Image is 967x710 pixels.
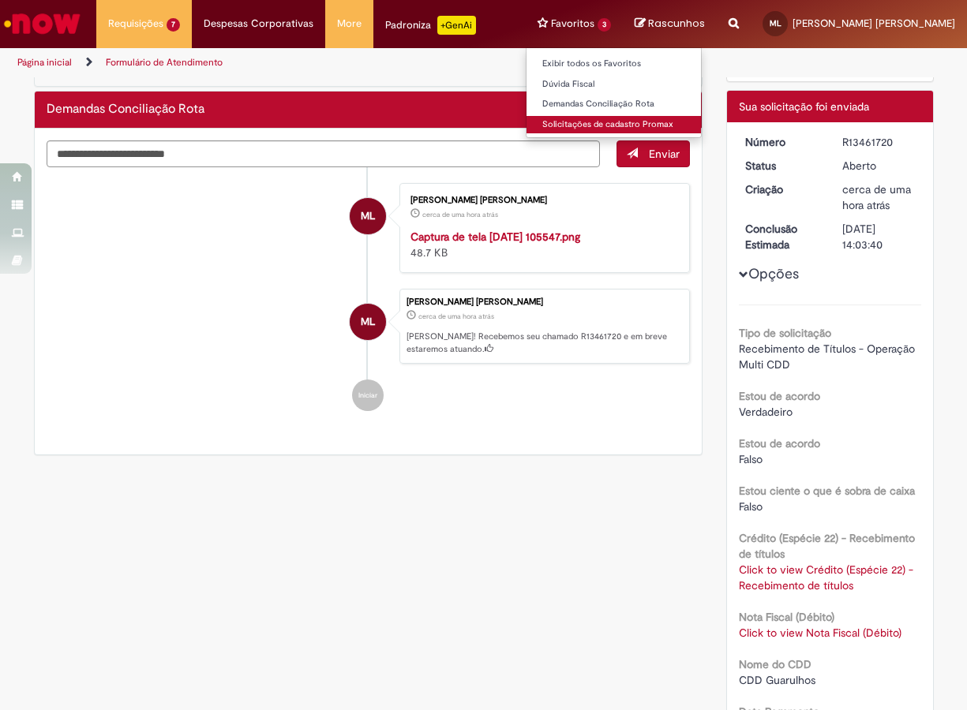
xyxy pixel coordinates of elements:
li: MICAELE DA SILVA LOPES [47,289,691,364]
span: 7 [167,18,180,32]
div: MICAELE DA SILVA LOPES [350,198,386,234]
h2: Demandas Conciliação Rota Histórico de tíquete [47,103,204,117]
b: Estou ciente o que é sobra de caixa [739,484,915,498]
span: ML [361,303,375,341]
span: cerca de uma hora atrás [418,312,494,321]
span: 3 [598,18,611,32]
time: 29/08/2025 11:03:18 [422,210,498,219]
button: Enviar [617,140,690,167]
span: Favoritos [551,16,594,32]
a: Captura de tela [DATE] 105547.png [410,230,580,244]
span: Sua solicitação foi enviada [739,99,869,114]
span: Enviar [649,147,680,161]
span: More [337,16,362,32]
div: 29/08/2025 11:03:37 [842,181,916,213]
a: Demandas Conciliação Rota [527,95,701,113]
a: Rascunhos [635,17,705,32]
dt: Conclusão Estimada [733,221,830,252]
img: ServiceNow [2,8,83,39]
span: Falso [739,452,763,466]
a: Click to view Crédito (Espécie 22) - Recebimento de títulos [739,562,913,592]
span: Despesas Corporativas [204,16,313,32]
dt: Criação [733,181,830,197]
span: Requisições [108,16,163,32]
span: cerca de uma hora atrás [842,182,911,212]
div: [PERSON_NAME] [PERSON_NAME] [407,297,681,307]
ul: Favoritos [526,47,702,138]
div: MICAELE DA SILVA LOPES [350,304,386,340]
b: Nota Fiscal (Débito) [739,610,834,624]
a: Solicitações de cadastro Promax [527,116,701,133]
b: Crédito (Espécie 22) - Recebimento de títulos [739,531,915,561]
b: Estou de acordo [739,436,820,450]
p: +GenAi [437,16,476,35]
b: Tipo de solicitação [739,326,831,340]
textarea: Digite sua mensagem aqui... [47,140,601,167]
b: Nome do CDD [739,657,811,671]
span: Verdadeiro [739,405,793,419]
div: Padroniza [385,16,476,35]
ul: Trilhas de página [12,48,633,77]
span: [PERSON_NAME] [PERSON_NAME] [793,17,955,30]
time: 29/08/2025 11:03:37 [418,312,494,321]
span: ML [770,18,781,28]
span: Rascunhos [648,16,705,31]
dt: Número [733,134,830,150]
div: 48.7 KB [410,229,673,260]
div: R13461720 [842,134,916,150]
span: Recebimento de Títulos - Operação Multi CDD [739,342,918,372]
span: CDD Guarulhos [739,673,815,687]
p: [PERSON_NAME]! Recebemos seu chamado R13461720 e em breve estaremos atuando. [407,331,681,355]
dt: Status [733,158,830,174]
div: [PERSON_NAME] [PERSON_NAME] [410,196,673,205]
a: Página inicial [17,56,72,69]
a: Dúvida Fiscal [527,76,701,93]
a: Click to view Nota Fiscal (Débito) [739,626,901,640]
ul: Histórico de tíquete [47,167,691,428]
div: Aberto [842,158,916,174]
a: Exibir todos os Favoritos [527,55,701,73]
span: cerca de uma hora atrás [422,210,498,219]
b: Estou de acordo [739,389,820,403]
span: ML [361,197,375,235]
span: Falso [739,499,763,514]
a: Formulário de Atendimento [106,56,223,69]
div: [DATE] 14:03:40 [842,221,916,252]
